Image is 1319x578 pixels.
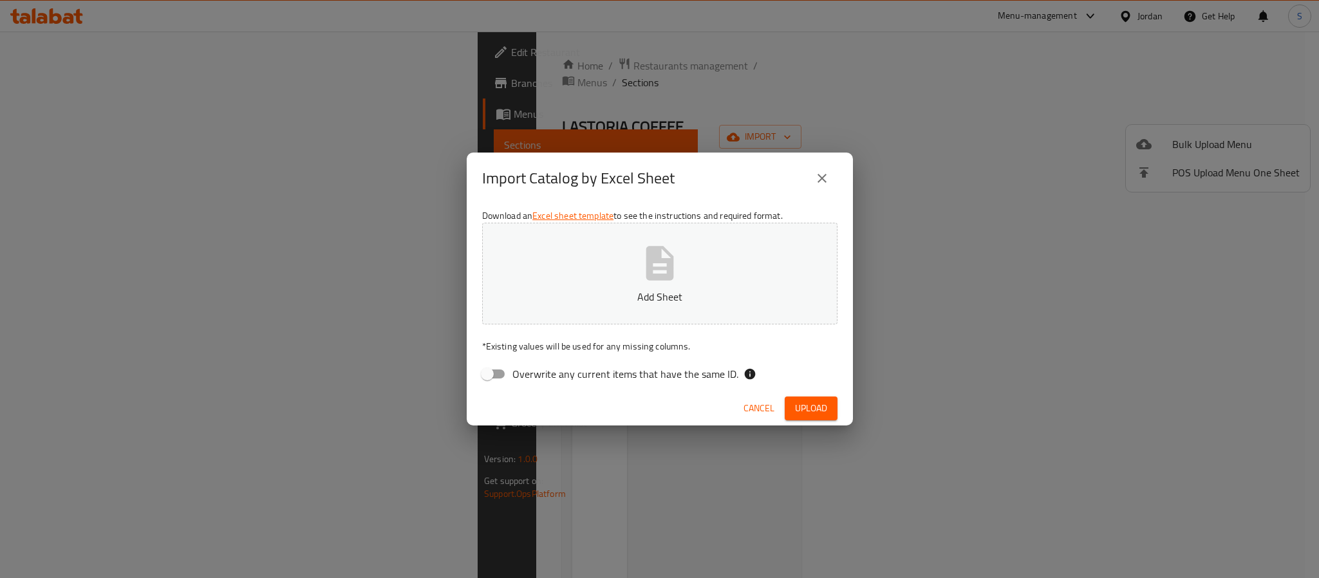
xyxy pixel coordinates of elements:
button: close [807,163,837,194]
p: Add Sheet [502,289,818,304]
button: Upload [785,396,837,420]
span: Overwrite any current items that have the same ID. [512,366,738,382]
span: Cancel [744,400,774,416]
button: Add Sheet [482,223,837,324]
h2: Import Catalog by Excel Sheet [482,168,675,189]
p: Existing values will be used for any missing columns. [482,340,837,353]
svg: If the overwrite option isn't selected, then the items that match an existing ID will be ignored ... [744,368,756,380]
div: Download an to see the instructions and required format. [467,204,853,391]
button: Cancel [738,396,780,420]
a: Excel sheet template [532,207,613,224]
span: Upload [795,400,827,416]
